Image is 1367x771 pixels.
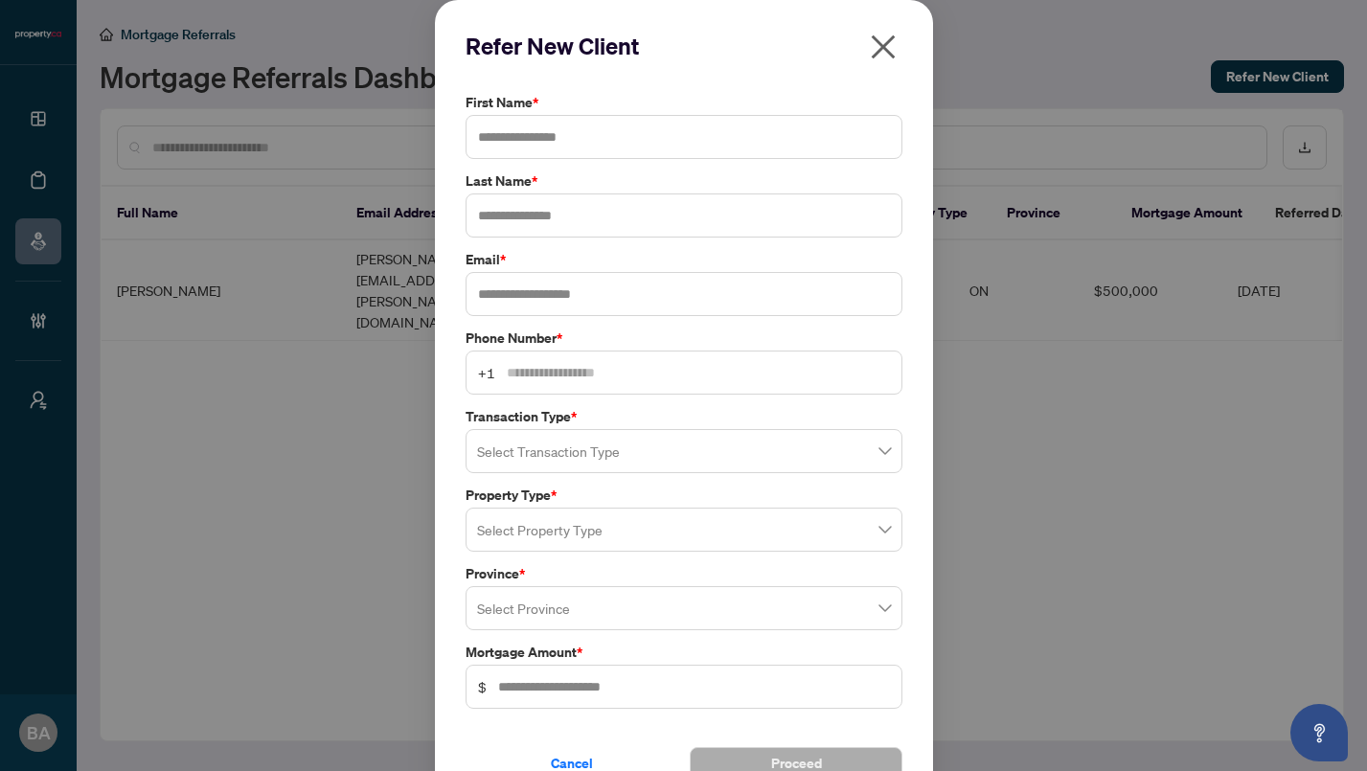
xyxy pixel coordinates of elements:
[466,642,902,663] label: Mortgage Amount
[466,31,902,61] h2: Refer New Client
[466,406,902,427] label: Transaction Type
[478,362,495,383] span: +1
[1290,704,1348,761] button: Open asap
[466,485,902,506] label: Property Type
[466,92,902,113] label: First Name
[466,563,902,584] label: Province
[478,676,487,697] span: $
[868,32,899,62] span: close
[466,170,902,192] label: Last Name
[466,328,902,349] label: Phone Number
[466,249,902,270] label: Email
